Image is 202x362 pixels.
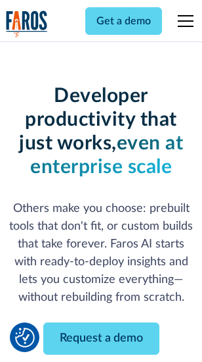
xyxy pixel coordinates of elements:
a: Get a demo [85,7,162,35]
p: Others make you choose: prebuilt tools that don't fit, or custom builds that take forever. Faros ... [6,200,196,307]
a: home [6,11,48,38]
img: Revisit consent button [15,328,35,348]
strong: Developer productivity that just works, [19,86,177,153]
a: Request a demo [43,323,159,355]
div: menu [170,5,196,37]
img: Logo of the analytics and reporting company Faros. [6,11,48,38]
button: Cookie Settings [15,328,35,348]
